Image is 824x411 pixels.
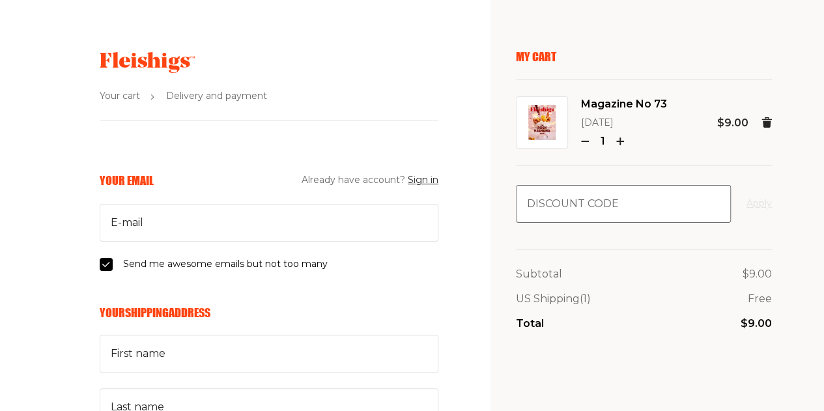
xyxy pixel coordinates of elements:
span: Magazine No 73 [581,96,667,113]
p: Free [748,291,772,307]
input: Send me awesome emails but not too many [100,258,113,271]
h6: Your Shipping Address [100,305,438,320]
p: Total [516,315,544,332]
input: Discount code [516,185,731,223]
span: Delivery and payment [166,89,267,104]
span: Already have account? [302,173,438,188]
p: $9.00 [717,115,748,132]
img: Magazine No 73 Image [528,105,556,140]
h6: Your Email [100,173,154,188]
p: $9.00 [741,315,772,332]
p: Subtotal [516,266,562,283]
p: My Cart [516,50,772,64]
p: 1 [594,133,611,150]
p: [DATE] [581,115,667,131]
span: Send me awesome emails but not too many [123,257,328,272]
input: First name [100,335,438,373]
input: E-mail [100,204,438,242]
button: Sign in [408,173,438,188]
span: Your cart [100,89,140,104]
p: $9.00 [743,266,772,283]
p: US Shipping (1) [516,291,591,307]
button: Apply [746,196,772,212]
